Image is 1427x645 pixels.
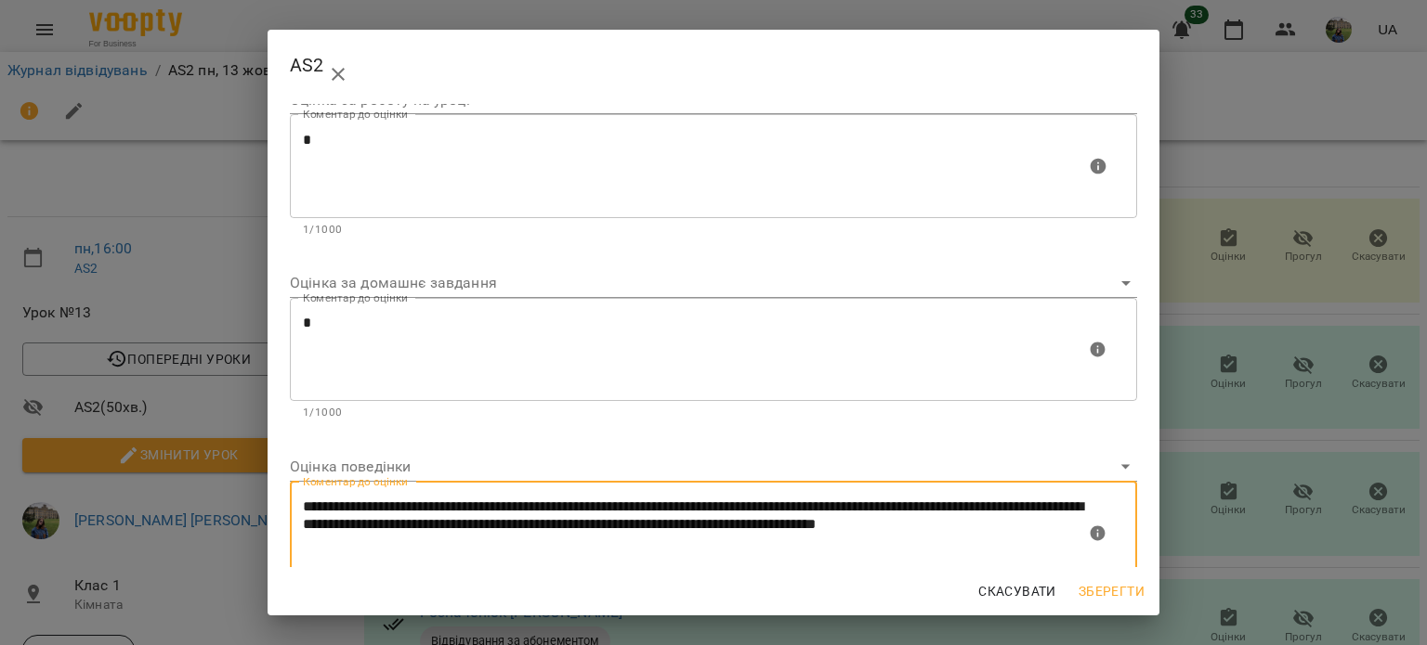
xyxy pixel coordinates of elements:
p: 1/1000 [303,404,1124,422]
button: Скасувати [971,574,1064,608]
div: Максимальна кількість: 1000 символів [290,298,1137,422]
div: Максимальна кількість: 1000 символів [290,114,1137,239]
h2: AS2 [290,45,1137,89]
button: close [316,52,360,97]
button: Зберегти [1071,574,1152,608]
div: Максимальна кількість: 1000 символів [290,482,1137,606]
span: Скасувати [978,580,1056,602]
p: 1/1000 [303,221,1124,239]
span: Зберегти [1079,580,1145,602]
